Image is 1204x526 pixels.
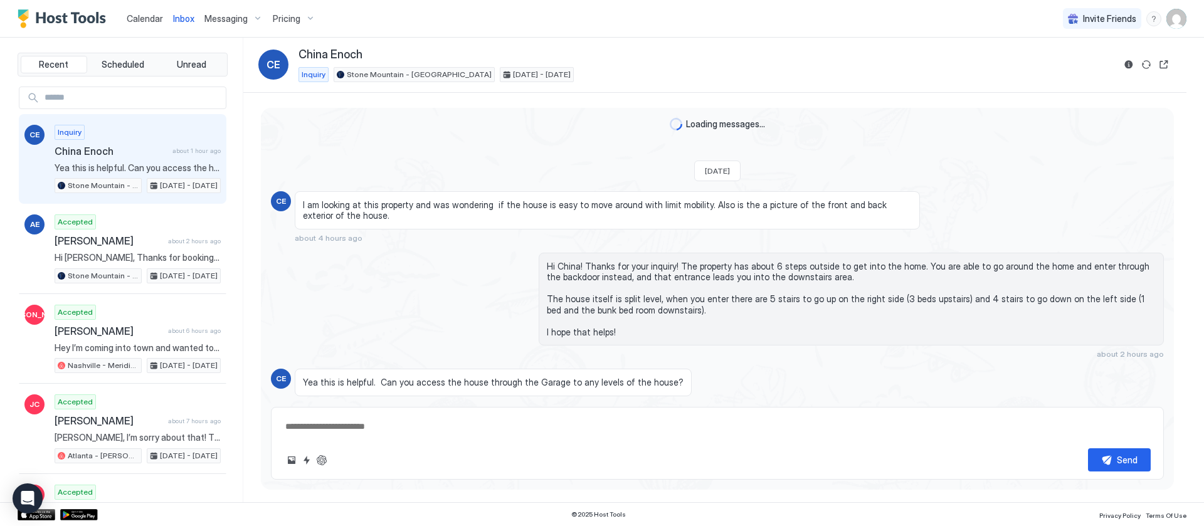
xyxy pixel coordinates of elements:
span: China Enoch [298,48,362,62]
span: [DATE] - [DATE] [160,180,218,191]
span: Scheduled [102,59,144,70]
span: [PERSON_NAME] [55,414,163,427]
span: [DATE] - [DATE] [160,360,218,371]
span: Yea this is helpful. Can you access the house through the Garage to any levels of the house? [303,377,684,388]
span: about 2 hours ago [168,237,221,245]
span: about 2 hours ago [1097,349,1164,359]
span: CE [29,129,40,140]
a: Calendar [127,12,163,25]
button: Recent [21,56,87,73]
span: JC [29,399,40,410]
button: Unread [158,56,224,73]
div: tab-group [18,53,228,76]
span: about 1 hour ago [172,147,221,155]
span: Messaging [204,13,248,24]
span: about 6 hours ago [168,327,221,335]
button: Quick reply [299,453,314,468]
span: Calendar [127,13,163,24]
button: Scheduled [90,56,156,73]
a: Google Play Store [60,509,98,520]
div: Send [1117,453,1138,466]
span: Unread [177,59,206,70]
span: [DATE] [705,166,730,176]
a: Terms Of Use [1146,508,1186,521]
span: Hi China! Thanks for your inquiry! The property has about 6 steps outside to get into the home. Y... [547,261,1156,338]
span: Nashville - Meridian (Entire House) [68,360,139,371]
div: loading [670,118,682,130]
span: Accepted [58,396,93,408]
button: Sync reservation [1139,57,1154,72]
span: Terms Of Use [1146,512,1186,519]
span: Privacy Policy [1099,512,1141,519]
button: Open reservation [1156,57,1171,72]
a: App Store [18,509,55,520]
span: CE [267,57,280,72]
span: [DATE] - [DATE] [160,270,218,281]
span: [PERSON_NAME] [55,234,163,247]
span: [PERSON_NAME] [55,325,163,337]
span: Atlanta - [PERSON_NAME] [68,450,139,461]
input: Input Field [40,87,226,108]
span: Recent [39,59,68,70]
span: about 7 hours ago [168,417,221,425]
span: CE [276,373,286,384]
button: Reservation information [1121,57,1136,72]
a: Host Tools Logo [18,9,112,28]
span: Loading messages... [686,118,765,130]
span: Hey I’m coming into town and wanted to stay somewhere nice for a couple of days, and I’m kinda of... [55,342,221,354]
span: AE [30,219,40,230]
span: Stone Mountain - [GEOGRAPHIC_DATA] [68,180,139,191]
span: [DATE] - [DATE] [513,69,571,80]
span: Accepted [58,307,93,318]
span: Stone Mountain - [GEOGRAPHIC_DATA] [347,69,492,80]
span: about 4 hours ago [295,233,362,243]
span: [PERSON_NAME], I’m sorry about that! That is very good feedback and we will be sure to switch to ... [55,432,221,443]
span: [DATE] - [DATE] [160,450,218,461]
span: Accepted [58,216,93,228]
span: China Enoch [55,145,167,157]
a: Inbox [173,12,194,25]
button: ChatGPT Auto Reply [314,453,329,468]
span: CE [276,196,286,207]
div: menu [1146,11,1161,26]
span: I am looking at this property and was wondering if the house is easy to move around with limit mo... [303,199,912,221]
span: Pricing [273,13,300,24]
span: Stone Mountain - [GEOGRAPHIC_DATA] [68,270,139,281]
button: Upload image [284,453,299,468]
span: Accepted [58,487,93,498]
span: [PERSON_NAME] [4,309,66,320]
span: Inquiry [302,69,325,80]
span: Yea this is helpful. Can you access the house through the Garage to any levels of the house? [55,162,221,174]
span: Hi [PERSON_NAME], Thanks for booking our place! On the morning of your check-in, you'll receive a... [55,252,221,263]
button: Send [1088,448,1151,471]
div: Open Intercom Messenger [13,483,43,513]
a: Privacy Policy [1099,508,1141,521]
span: © 2025 Host Tools [571,510,626,518]
div: User profile [1166,9,1186,29]
span: Inbox [173,13,194,24]
span: Invite Friends [1083,13,1136,24]
span: Inquiry [58,127,82,138]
